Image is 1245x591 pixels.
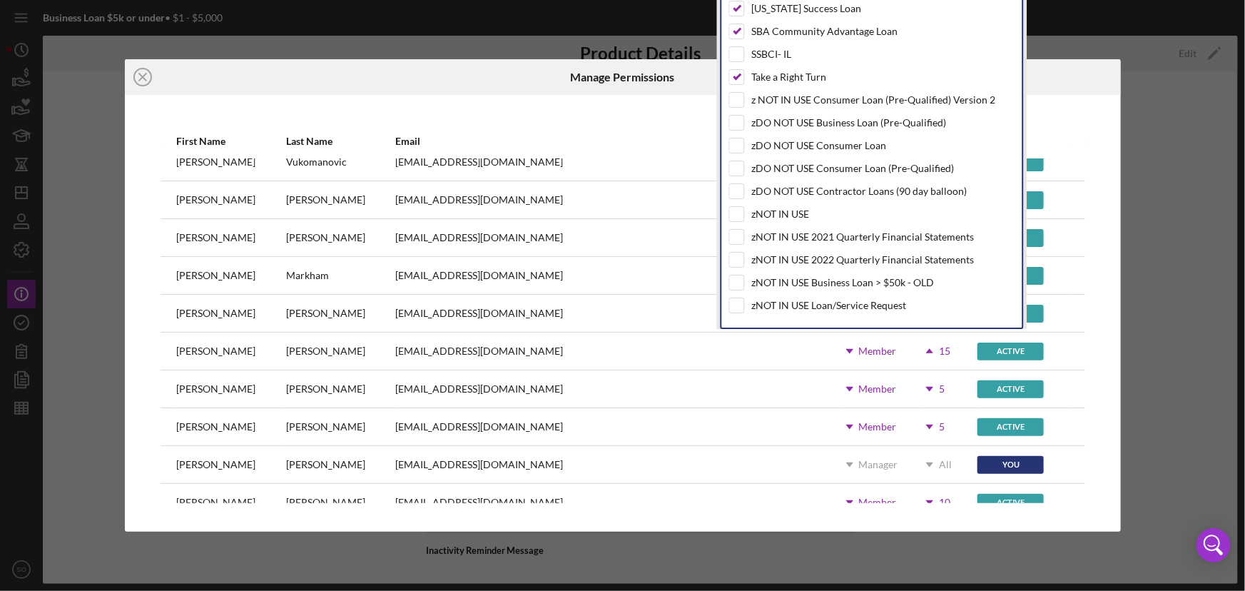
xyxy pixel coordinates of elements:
div: SBA Community Advantage Loan [752,26,898,37]
div: [PERSON_NAME] [286,421,365,433]
div: [EMAIL_ADDRESS][DOMAIN_NAME] [395,270,563,281]
div: [EMAIL_ADDRESS][DOMAIN_NAME] [395,156,563,168]
div: zNOT IN USE Business Loan > $50k - OLD [752,277,935,288]
div: [PERSON_NAME] [177,421,256,433]
div: [EMAIL_ADDRESS][DOMAIN_NAME] [395,383,563,395]
div: Open Intercom Messenger [1196,528,1231,562]
div: [PERSON_NAME] [177,270,256,281]
div: Vukomanovic [286,156,347,168]
div: Active [977,380,1044,398]
div: [PERSON_NAME] [286,345,365,357]
div: Email [395,136,838,147]
div: zDO NOT USE Consumer Loan (Pre-Qualified) [752,163,955,174]
div: zNOT IN USE 2021 Quarterly Financial Statements [752,231,975,243]
div: [EMAIL_ADDRESS][DOMAIN_NAME] [395,497,563,508]
div: [PERSON_NAME] [177,383,256,395]
div: [PERSON_NAME] [177,497,256,508]
div: [PERSON_NAME] [177,232,256,243]
div: zDO NOT USE Consumer Loan [752,140,887,151]
div: [PERSON_NAME] [286,232,365,243]
div: Member [859,345,897,357]
div: zDO NOT USE Contractor Loans (90 day balloon) [752,186,967,197]
div: [EMAIL_ADDRESS][DOMAIN_NAME] [395,308,563,319]
div: [PERSON_NAME] [177,156,256,168]
div: z NOT IN USE Consumer Loan (Pre-Qualified) Version 2 [752,94,996,106]
div: [PERSON_NAME] [286,308,365,319]
div: You [977,456,1044,474]
div: [PERSON_NAME] [286,383,365,395]
div: Member [859,497,897,508]
div: [EMAIL_ADDRESS][DOMAIN_NAME] [395,421,563,433]
div: [PERSON_NAME] [177,345,256,357]
div: [PERSON_NAME] [286,194,365,206]
div: Active [977,494,1044,512]
div: Active [977,343,1044,360]
h6: Manage Permissions [570,71,674,84]
div: [US_STATE] Success Loan [752,3,862,14]
div: [PERSON_NAME] [286,459,365,470]
div: zNOT IN USE Loan/Service Request [752,300,907,311]
div: [EMAIL_ADDRESS][DOMAIN_NAME] [395,232,563,243]
div: Active [977,418,1044,436]
div: [EMAIL_ADDRESS][DOMAIN_NAME] [395,345,563,357]
div: Member [859,421,897,433]
div: [PERSON_NAME] [177,308,256,319]
div: zNOT IN USE [752,208,810,220]
div: First Name [177,136,285,147]
div: Last Name [286,136,394,147]
div: zNOT IN USE 2022 Quarterly Financial Statements [752,254,975,266]
div: [EMAIL_ADDRESS][DOMAIN_NAME] [395,459,563,470]
div: [PERSON_NAME] [286,497,365,508]
div: Take a Right Turn [752,71,827,83]
div: Manager [859,459,898,470]
div: [PERSON_NAME] [177,459,256,470]
div: Member [859,383,897,395]
div: SSBCI- IL [752,49,792,60]
div: zDO NOT USE Business Loan (Pre-Qualified) [752,117,947,128]
div: [PERSON_NAME] [177,194,256,206]
div: Markham [286,270,329,281]
div: [EMAIL_ADDRESS][DOMAIN_NAME] [395,194,563,206]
